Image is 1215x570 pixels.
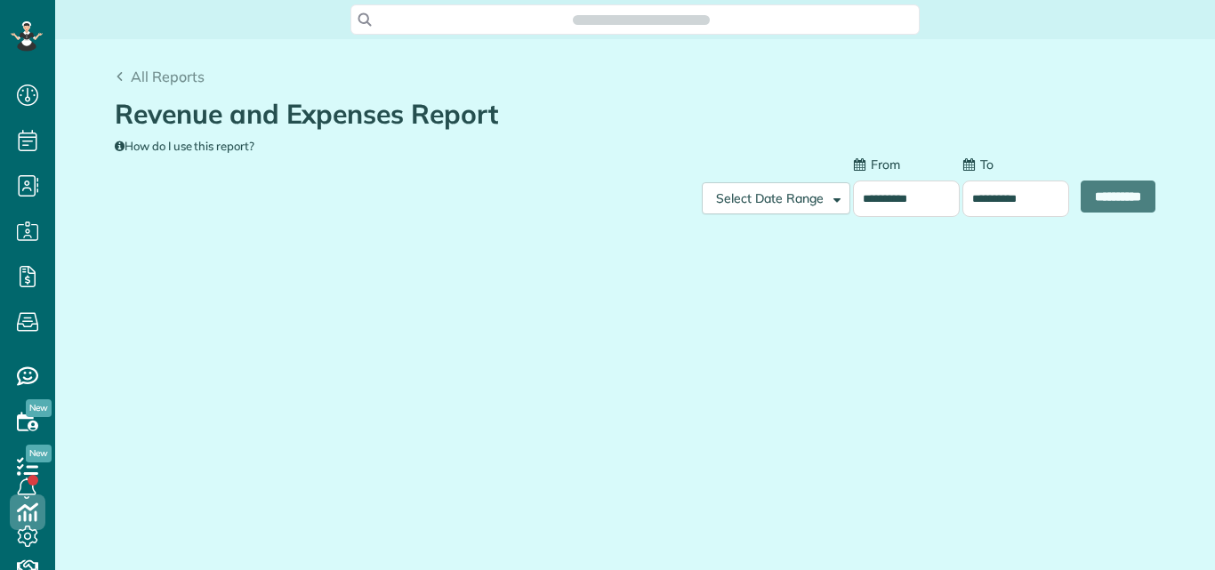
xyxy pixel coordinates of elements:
[702,182,850,214] button: Select Date Range
[131,68,205,85] span: All Reports
[853,156,900,173] label: From
[115,139,254,153] a: How do I use this report?
[26,445,52,462] span: New
[716,190,824,206] span: Select Date Range
[591,11,691,28] span: Search ZenMaid…
[115,100,1142,129] h1: Revenue and Expenses Report
[26,399,52,417] span: New
[962,156,994,173] label: To
[115,66,205,87] a: All Reports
